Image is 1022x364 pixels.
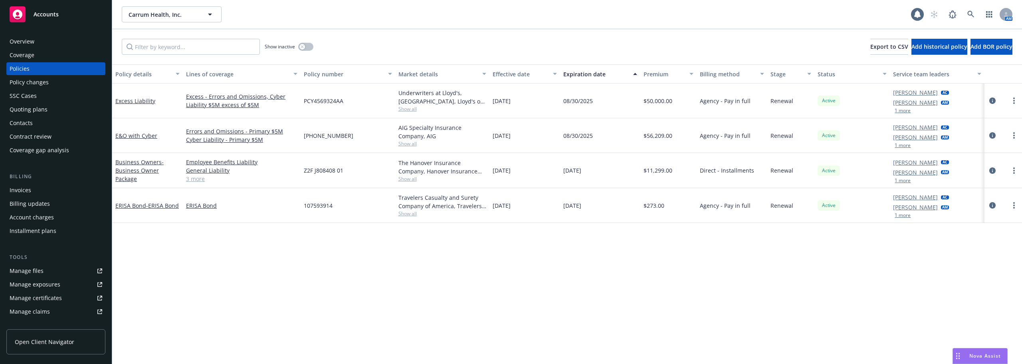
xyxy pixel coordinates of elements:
span: Renewal [770,131,793,140]
div: Coverage [10,49,34,62]
a: [PERSON_NAME] [893,88,938,97]
div: Manage files [10,265,44,277]
a: [PERSON_NAME] [893,193,938,201]
button: Premium [640,64,697,84]
a: more [1009,201,1019,210]
span: Renewal [770,201,793,210]
a: [PERSON_NAME] [893,168,938,177]
a: ERISA Bond [115,202,179,209]
span: [DATE] [493,201,511,210]
span: Agency - Pay in full [700,201,751,210]
a: [PERSON_NAME] [893,158,938,167]
button: 1 more [895,213,911,218]
button: Market details [395,64,489,84]
a: Contract review [6,130,105,143]
div: Expiration date [563,70,628,78]
span: [DATE] [563,166,581,175]
span: Z2F J808408 01 [304,166,343,175]
a: more [1009,166,1019,175]
span: [DATE] [493,97,511,105]
a: Overview [6,35,105,48]
span: Show all [398,210,486,217]
div: Overview [10,35,34,48]
a: circleInformation [988,166,997,175]
span: 107593914 [304,201,333,210]
button: Export to CSV [870,39,908,55]
div: Manage claims [10,305,50,318]
a: Coverage gap analysis [6,144,105,157]
a: more [1009,96,1019,105]
span: Nova Assist [969,352,1001,359]
a: Switch app [981,6,997,22]
a: Manage exposures [6,278,105,291]
div: Policy details [115,70,171,78]
a: Accounts [6,3,105,26]
span: 08/30/2025 [563,131,593,140]
button: 1 more [895,108,911,113]
span: $50,000.00 [644,97,672,105]
div: AIG Specialty Insurance Company, AIG [398,123,486,140]
span: Export to CSV [870,43,908,50]
div: Manage exposures [10,278,60,291]
a: Installment plans [6,225,105,237]
div: Billing method [700,70,755,78]
span: Carrum Health, Inc. [129,10,198,19]
div: Market details [398,70,477,78]
a: Invoices [6,184,105,197]
a: Quoting plans [6,103,105,116]
a: Manage certificates [6,292,105,304]
div: The Hanover Insurance Company, Hanover Insurance Group [398,159,486,175]
span: Open Client Navigator [15,338,74,346]
a: circleInformation [988,96,997,105]
button: Expiration date [560,64,640,84]
a: Manage BORs [6,319,105,332]
span: Show all [398,140,486,147]
span: Agency - Pay in full [700,97,751,105]
span: Add historical policy [911,43,967,50]
a: Business Owners [115,158,164,183]
div: Account charges [10,211,54,224]
button: Effective date [489,64,560,84]
div: Contract review [10,130,51,143]
span: - ERISA Bond [146,202,179,209]
button: Status [814,64,890,84]
span: Direct - Installments [700,166,754,175]
a: SSC Cases [6,90,105,102]
span: Accounts [34,11,59,18]
button: Nova Assist [953,348,1008,364]
input: Filter by keyword... [122,39,260,55]
a: 3 more [186,175,297,183]
div: Stage [770,70,802,78]
a: Manage claims [6,305,105,318]
div: Underwriters at Lloyd's, [GEOGRAPHIC_DATA], Lloyd's of [GEOGRAPHIC_DATA], Mosaic Americas Insuran... [398,89,486,105]
span: [PHONE_NUMBER] [304,131,353,140]
button: Add BOR policy [971,39,1012,55]
span: $56,209.00 [644,131,672,140]
button: 1 more [895,143,911,148]
span: Show all [398,175,486,182]
span: Active [821,132,837,139]
div: Installment plans [10,225,56,237]
span: Active [821,167,837,174]
span: Renewal [770,166,793,175]
span: 08/30/2025 [563,97,593,105]
a: General Liability [186,166,297,175]
span: Show all [398,105,486,112]
a: E&O with Cyber [115,132,157,139]
button: Stage [767,64,814,84]
button: Policy number [301,64,395,84]
div: Invoices [10,184,31,197]
div: Policy changes [10,76,49,89]
span: Add BOR policy [971,43,1012,50]
a: [PERSON_NAME] [893,133,938,141]
div: Manage certificates [10,292,62,304]
a: Coverage [6,49,105,62]
div: Billing [6,173,105,181]
span: PCY4569324AA [304,97,343,105]
a: Excess - Errors and Omissions, Cyber Liability $5M excess of $5M [186,92,297,109]
div: Billing updates [10,197,50,210]
a: ERISA Bond [186,201,297,210]
a: circleInformation [988,201,997,210]
span: - Business Owner Package [115,158,164,183]
div: Coverage gap analysis [10,144,69,157]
